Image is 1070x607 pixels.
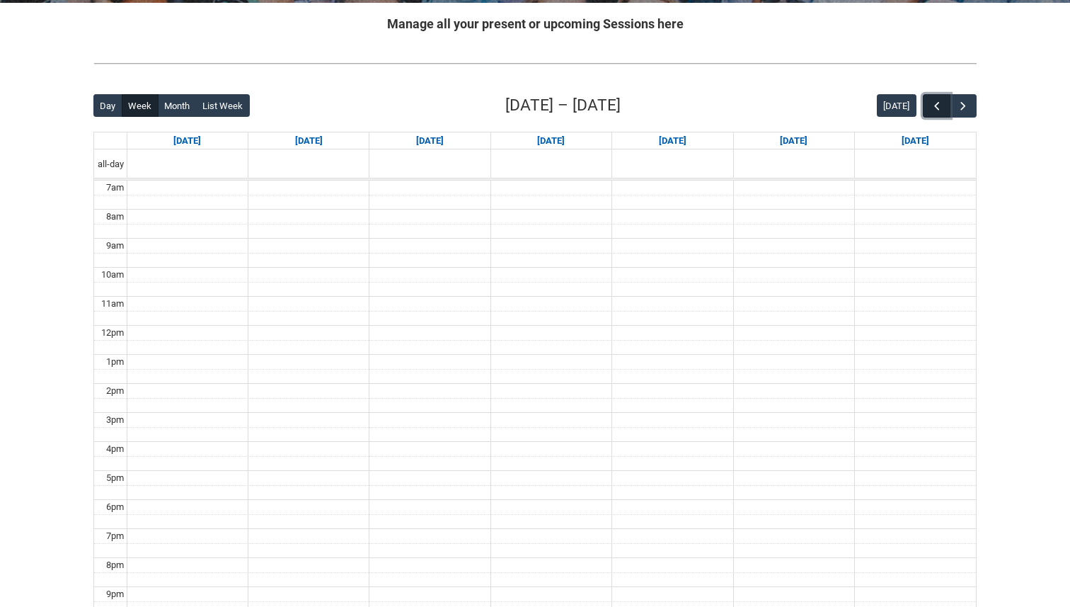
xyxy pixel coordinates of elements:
button: Week [122,94,159,117]
div: 12pm [98,326,127,340]
button: Day [93,94,122,117]
div: 9pm [103,587,127,601]
div: 10am [98,268,127,282]
a: Go to December 1, 2025 [292,132,326,149]
a: Go to December 3, 2025 [534,132,568,149]
img: REDU_GREY_LINE [93,56,977,71]
div: 6pm [103,500,127,514]
a: Go to November 30, 2025 [171,132,204,149]
button: Month [158,94,197,117]
button: List Week [196,94,250,117]
span: all-day [95,157,127,171]
a: Go to December 4, 2025 [656,132,689,149]
div: 4pm [103,442,127,456]
div: 7am [103,181,127,195]
button: Previous Week [923,94,950,118]
div: 9am [103,239,127,253]
div: 3pm [103,413,127,427]
div: 8pm [103,558,127,572]
div: 7pm [103,529,127,543]
div: 8am [103,210,127,224]
a: Go to December 5, 2025 [777,132,810,149]
div: 5pm [103,471,127,485]
div: 11am [98,297,127,311]
a: Go to December 6, 2025 [899,132,932,149]
button: Next Week [950,94,977,118]
h2: Manage all your present or upcoming Sessions here [93,14,977,33]
div: 2pm [103,384,127,398]
h2: [DATE] – [DATE] [505,93,621,118]
div: 1pm [103,355,127,369]
a: Go to December 2, 2025 [413,132,447,149]
button: [DATE] [877,94,916,117]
